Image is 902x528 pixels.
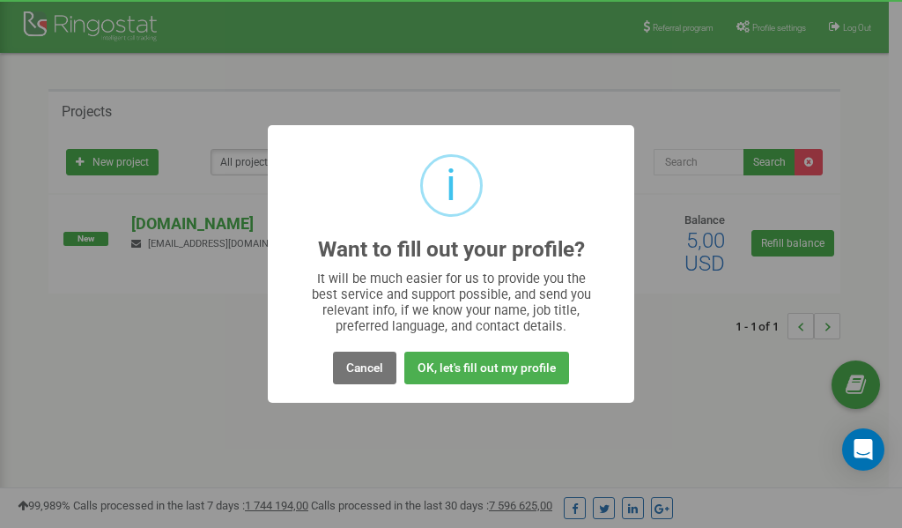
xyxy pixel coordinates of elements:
[446,157,456,214] div: i
[333,352,396,384] button: Cancel
[303,271,600,334] div: It will be much easier for us to provide you the best service and support possible, and send you ...
[404,352,569,384] button: OK, let's fill out my profile
[318,238,585,262] h2: Want to fill out your profile?
[842,428,884,471] div: Open Intercom Messenger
